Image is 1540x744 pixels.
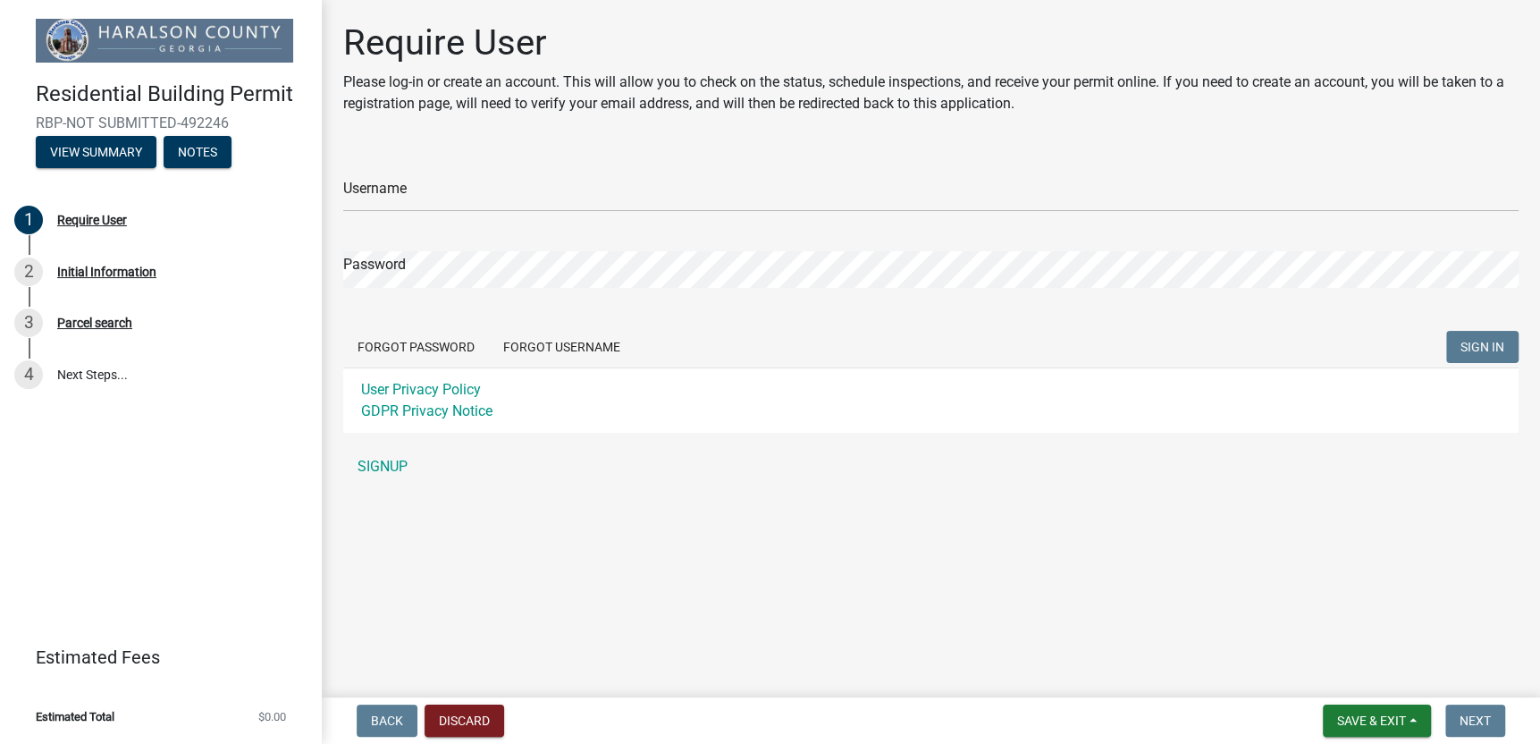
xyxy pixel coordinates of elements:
[57,266,156,278] div: Initial Information
[36,114,286,131] span: RBP-NOT SUBMITTED-492246
[14,309,43,337] div: 3
[36,19,293,63] img: Haralson County, Georgia
[343,449,1519,485] a: SIGNUP
[1337,714,1406,728] span: Save & Exit
[1446,331,1519,363] button: SIGN IN
[36,146,156,160] wm-modal-confirm: Summary
[14,258,43,286] div: 2
[343,21,1519,64] h1: Require User
[1460,714,1491,728] span: Next
[36,711,114,723] span: Estimated Total
[57,317,132,329] div: Parcel search
[36,81,307,107] h4: Residential Building Permit
[361,381,481,398] a: User Privacy Policy
[14,360,43,389] div: 4
[36,136,156,168] button: View Summary
[361,402,492,419] a: GDPR Privacy Notice
[343,72,1519,114] p: Please log-in or create an account. This will allow you to check on the status, schedule inspecti...
[258,711,286,723] span: $0.00
[425,705,504,737] button: Discard
[1445,705,1505,737] button: Next
[164,146,231,160] wm-modal-confirm: Notes
[14,639,293,675] a: Estimated Fees
[357,705,417,737] button: Back
[164,136,231,168] button: Notes
[489,331,635,363] button: Forgot Username
[57,214,127,226] div: Require User
[343,331,489,363] button: Forgot Password
[1460,340,1504,354] span: SIGN IN
[1323,705,1431,737] button: Save & Exit
[371,714,403,728] span: Back
[14,206,43,234] div: 1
